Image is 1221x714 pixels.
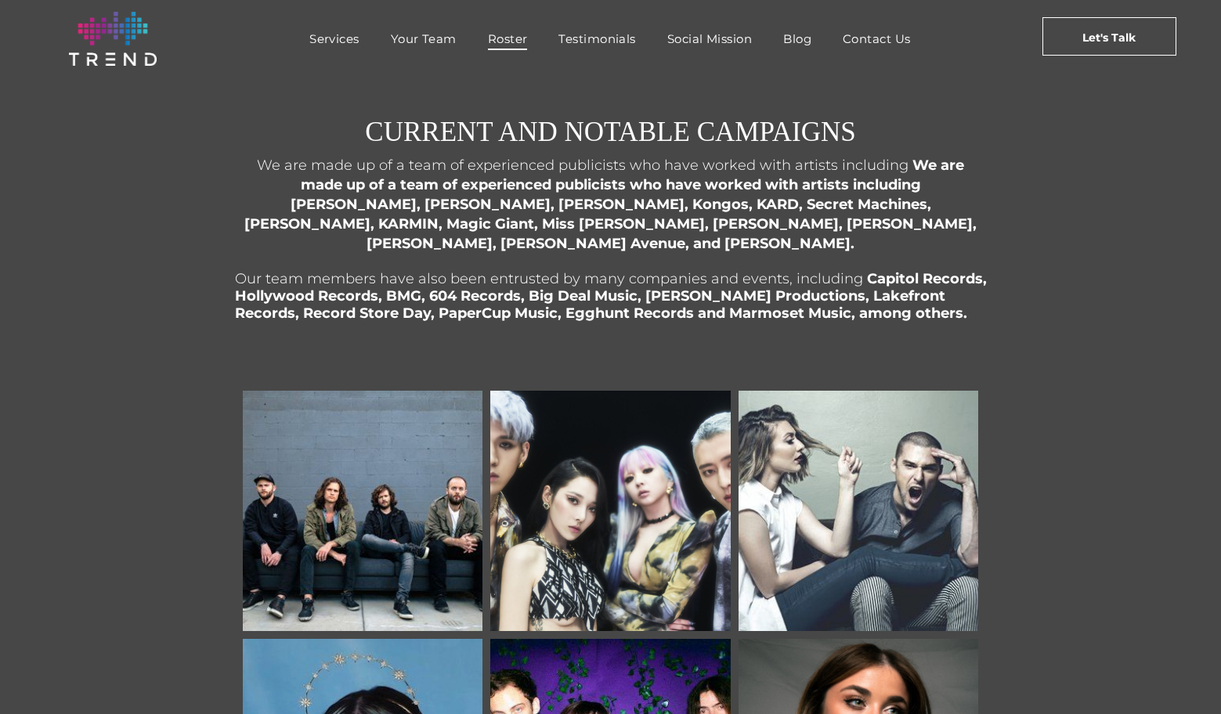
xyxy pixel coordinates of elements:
[235,270,987,322] span: Capitol Records, Hollywood Records, BMG, 604 Records, Big Deal Music, [PERSON_NAME] Productions, ...
[69,12,157,66] img: logo
[652,27,768,50] a: Social Mission
[490,391,731,631] a: KARD
[739,391,979,631] a: Karmin
[1082,18,1136,57] span: Let's Talk
[244,157,977,251] span: We are made up of a team of experienced publicists who have worked with artists including [PERSON...
[375,27,472,50] a: Your Team
[365,117,855,147] span: CURRENT AND NOTABLE CAMPAIGNS
[768,27,827,50] a: Blog
[235,270,863,287] span: Our team members have also been entrusted by many companies and events, including
[543,27,651,50] a: Testimonials
[243,391,483,631] a: Kongos
[827,27,927,50] a: Contact Us
[1042,17,1176,56] a: Let's Talk
[294,27,375,50] a: Services
[472,27,544,50] a: Roster
[1143,639,1221,714] iframe: Chat Widget
[257,157,909,174] span: We are made up of a team of experienced publicists who have worked with artists including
